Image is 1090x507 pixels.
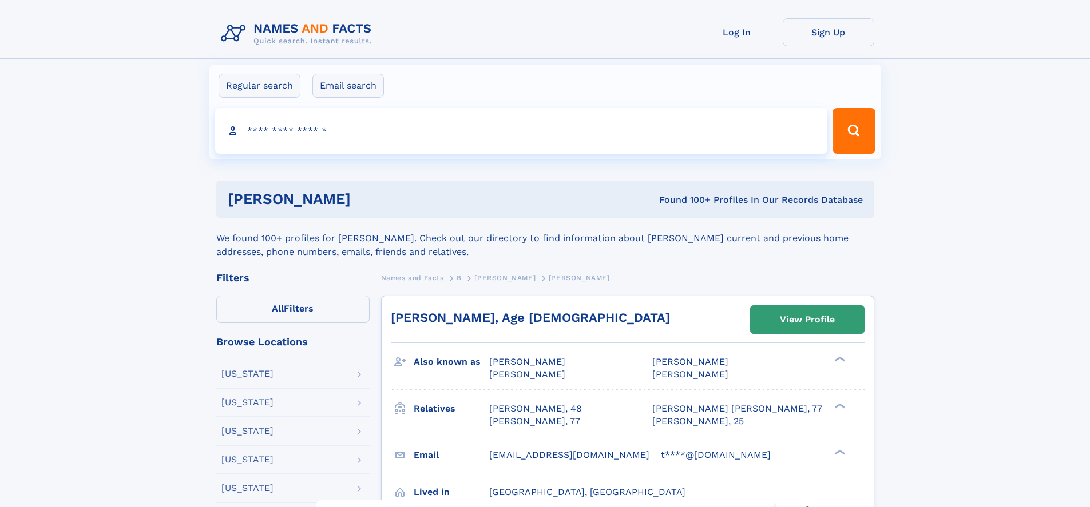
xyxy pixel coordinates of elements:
span: [PERSON_NAME] [549,274,610,282]
span: [PERSON_NAME] [489,356,565,367]
span: [PERSON_NAME] [652,369,728,380]
h1: [PERSON_NAME] [228,192,505,206]
div: [US_STATE] [221,426,274,436]
div: Browse Locations [216,337,370,347]
a: [PERSON_NAME], 77 [489,415,580,428]
span: [EMAIL_ADDRESS][DOMAIN_NAME] [489,449,649,460]
div: [US_STATE] [221,369,274,378]
span: All [272,303,284,314]
a: [PERSON_NAME], 48 [489,402,582,415]
div: ❯ [832,402,846,409]
a: [PERSON_NAME], 25 [652,415,744,428]
div: [US_STATE] [221,484,274,493]
a: Sign Up [783,18,874,46]
div: Found 100+ Profiles In Our Records Database [505,194,863,206]
div: We found 100+ profiles for [PERSON_NAME]. Check out our directory to find information about [PERS... [216,218,874,259]
div: [US_STATE] [221,398,274,407]
a: Log In [691,18,783,46]
div: Filters [216,273,370,283]
a: B [457,270,462,285]
a: [PERSON_NAME], Age [DEMOGRAPHIC_DATA] [391,310,670,325]
h3: Email [414,445,489,465]
span: [PERSON_NAME] [474,274,536,282]
span: [GEOGRAPHIC_DATA], [GEOGRAPHIC_DATA] [489,486,685,497]
div: ❯ [832,356,846,363]
label: Filters [216,296,370,323]
span: B [457,274,462,282]
div: ❯ [832,448,846,456]
a: Names and Facts [381,270,444,285]
label: Email search [312,74,384,98]
span: [PERSON_NAME] [652,356,728,367]
button: Search Button [833,108,875,154]
h3: Also known as [414,352,489,372]
a: [PERSON_NAME] [474,270,536,285]
a: View Profile [751,306,864,333]
input: search input [215,108,828,154]
label: Regular search [219,74,300,98]
a: [PERSON_NAME] [PERSON_NAME], 77 [652,402,822,415]
h3: Relatives [414,399,489,418]
img: Logo Names and Facts [216,18,381,49]
div: [US_STATE] [221,455,274,464]
span: [PERSON_NAME] [489,369,565,380]
div: View Profile [780,306,835,333]
h3: Lived in [414,482,489,502]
